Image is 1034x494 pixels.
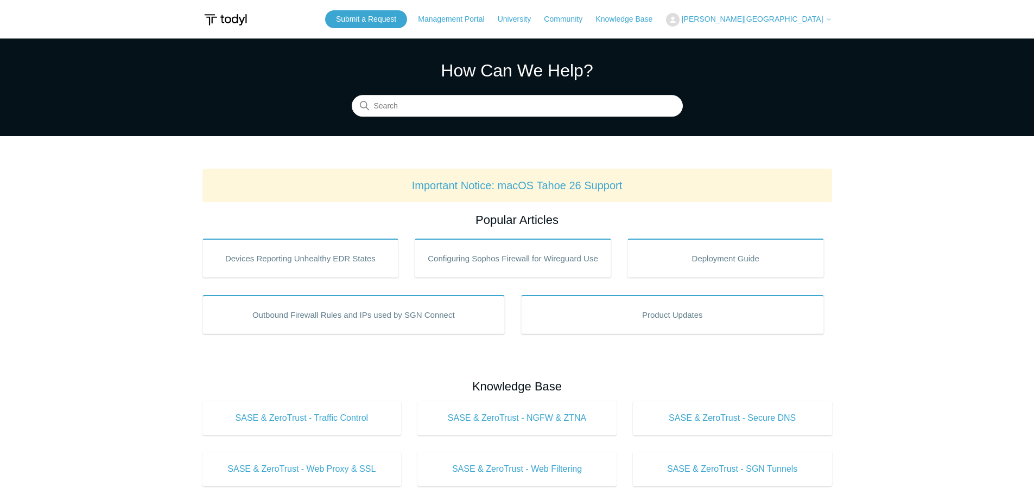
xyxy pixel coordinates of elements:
span: SASE & ZeroTrust - SGN Tunnels [649,463,816,476]
a: SASE & ZeroTrust - Web Filtering [417,452,617,486]
a: SASE & ZeroTrust - SGN Tunnels [633,452,832,486]
input: Search [352,95,683,117]
h1: How Can We Help? [352,57,683,84]
h2: Popular Articles [202,211,832,229]
a: Outbound Firewall Rules and IPs used by SGN Connect [202,295,505,334]
span: SASE & ZeroTrust - Secure DNS [649,412,816,425]
a: SASE & ZeroTrust - Traffic Control [202,401,402,435]
a: Community [544,14,593,25]
span: SASE & ZeroTrust - Web Proxy & SSL [219,463,385,476]
a: University [498,14,542,25]
a: Important Notice: macOS Tahoe 26 Support [412,179,623,191]
a: SASE & ZeroTrust - Web Proxy & SSL [202,452,402,486]
a: SASE & ZeroTrust - NGFW & ZTNA [417,401,617,435]
a: Product Updates [521,295,824,334]
a: Configuring Sophos Firewall for Wireguard Use [415,239,611,278]
h2: Knowledge Base [202,377,832,395]
a: Deployment Guide [627,239,824,278]
span: SASE & ZeroTrust - Web Filtering [434,463,600,476]
a: SASE & ZeroTrust - Secure DNS [633,401,832,435]
span: [PERSON_NAME][GEOGRAPHIC_DATA] [682,15,823,23]
span: SASE & ZeroTrust - NGFW & ZTNA [434,412,600,425]
a: Submit a Request [325,10,407,28]
button: [PERSON_NAME][GEOGRAPHIC_DATA] [666,13,832,27]
span: SASE & ZeroTrust - Traffic Control [219,412,385,425]
a: Knowledge Base [595,14,663,25]
a: Management Portal [418,14,495,25]
img: Todyl Support Center Help Center home page [202,10,249,30]
a: Devices Reporting Unhealthy EDR States [202,239,399,278]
